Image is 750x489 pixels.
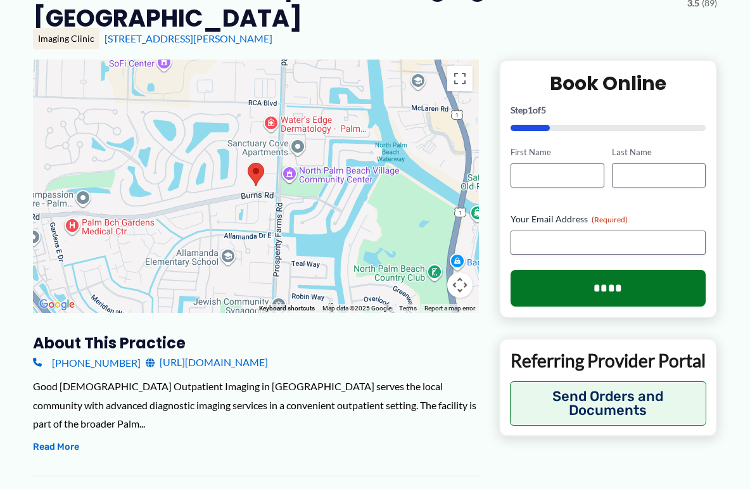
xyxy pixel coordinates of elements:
span: Map data ©2025 Google [322,305,391,312]
p: Step of [511,106,706,115]
span: (Required) [592,215,628,224]
a: Report a map error [424,305,475,312]
span: 5 [541,105,546,115]
label: Your Email Address [511,213,706,225]
label: First Name [511,146,604,158]
a: Open this area in Google Maps (opens a new window) [36,296,78,313]
button: Read More [33,440,79,455]
a: Terms (opens in new tab) [399,305,417,312]
button: Map camera controls [447,272,473,298]
label: Last Name [612,146,706,158]
span: 1 [528,105,533,115]
a: [URL][DOMAIN_NAME] [146,353,268,372]
a: [PHONE_NUMBER] [33,353,141,372]
h3: About this practice [33,333,479,353]
a: [STREET_ADDRESS][PERSON_NAME] [105,32,272,44]
div: Good [DEMOGRAPHIC_DATA] Outpatient Imaging in [GEOGRAPHIC_DATA] serves the local community with a... [33,377,479,433]
h2: Book Online [511,71,706,96]
img: Google [36,296,78,313]
div: Imaging Clinic [33,28,99,49]
button: Toggle fullscreen view [447,66,473,91]
button: Send Orders and Documents [510,381,706,426]
p: Referring Provider Portal [510,349,706,372]
button: Keyboard shortcuts [259,304,315,313]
